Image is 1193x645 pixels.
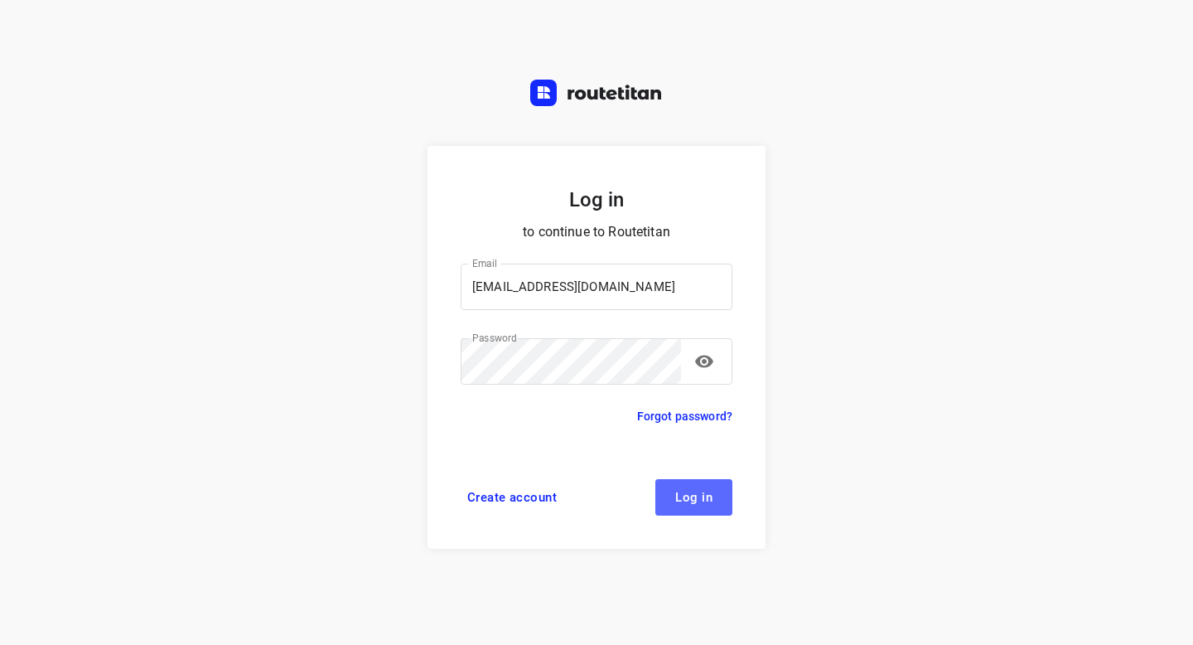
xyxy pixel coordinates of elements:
[530,80,663,106] img: Routetitan
[688,345,721,378] button: toggle password visibility
[461,186,732,214] h5: Log in
[461,479,563,516] a: Create account
[467,491,557,504] span: Create account
[675,491,712,504] span: Log in
[530,80,663,110] a: Routetitan
[655,479,732,516] button: Log in
[461,221,732,244] p: to continue to Routetitan
[637,406,732,426] a: Forgot password?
